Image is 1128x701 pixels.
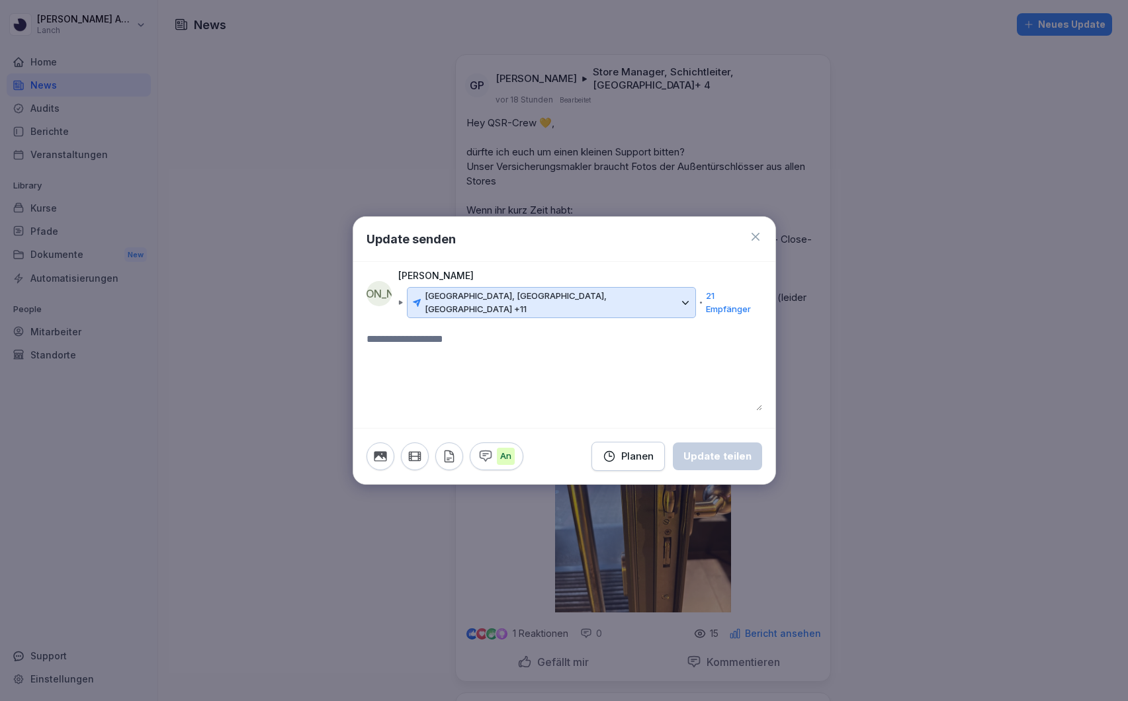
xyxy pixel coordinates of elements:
button: An [470,442,523,470]
h1: Update senden [367,230,456,248]
p: [GEOGRAPHIC_DATA], [GEOGRAPHIC_DATA], [GEOGRAPHIC_DATA] +11 [425,290,677,315]
button: Update teilen [673,442,762,470]
div: Update teilen [683,449,752,464]
div: [PERSON_NAME] [367,281,392,306]
button: Planen [591,442,665,471]
div: Planen [603,449,654,464]
p: An [497,448,515,465]
p: [PERSON_NAME] [398,268,474,283]
p: 21 Empfänger [706,290,756,315]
